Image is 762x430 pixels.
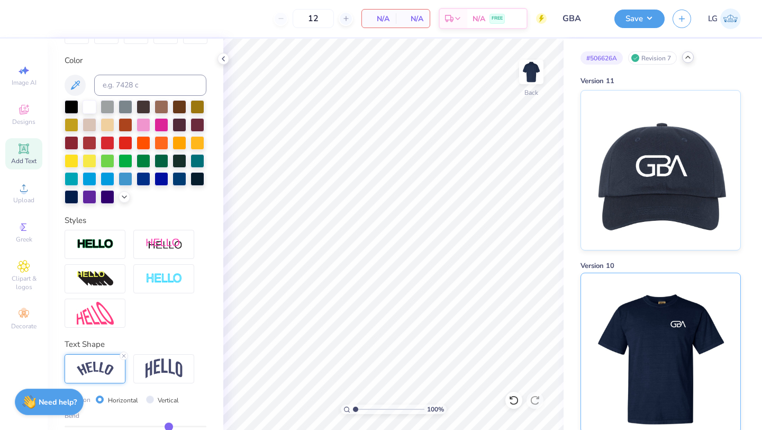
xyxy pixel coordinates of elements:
[146,273,183,285] img: Negative Space
[65,338,206,351] div: Text Shape
[473,13,485,24] span: N/A
[708,13,718,25] span: LG
[77,302,114,325] img: Free Distort
[12,78,37,87] span: Image AI
[146,238,183,251] img: Shadow
[13,196,34,204] span: Upload
[11,322,37,330] span: Decorate
[708,8,741,29] a: LG
[293,9,334,28] input: – –
[580,51,623,65] div: # 506626A
[77,362,114,376] img: Arc
[77,238,114,250] img: Stroke
[492,15,503,22] span: FREE
[5,274,42,291] span: Clipart & logos
[524,88,538,97] div: Back
[16,235,32,244] span: Greek
[146,359,183,379] img: Arch
[614,10,665,28] button: Save
[368,13,389,24] span: N/A
[555,8,606,29] input: Untitled Design
[427,405,444,414] span: 100 %
[39,397,77,407] strong: Need help?
[402,13,423,24] span: N/A
[77,271,114,288] img: 3d Illusion
[65,214,206,227] div: Styles
[595,91,726,250] img: Version 11
[108,396,138,405] label: Horizontal
[65,55,206,67] div: Color
[158,396,179,405] label: Vertical
[12,118,35,126] span: Designs
[580,76,741,87] div: Version 11
[11,157,37,165] span: Add Text
[628,51,677,65] div: Revision 7
[94,75,206,96] input: e.g. 7428 c
[65,411,79,420] span: Bend
[521,61,542,83] img: Back
[720,8,741,29] img: Lijo George
[580,261,741,272] div: Version 10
